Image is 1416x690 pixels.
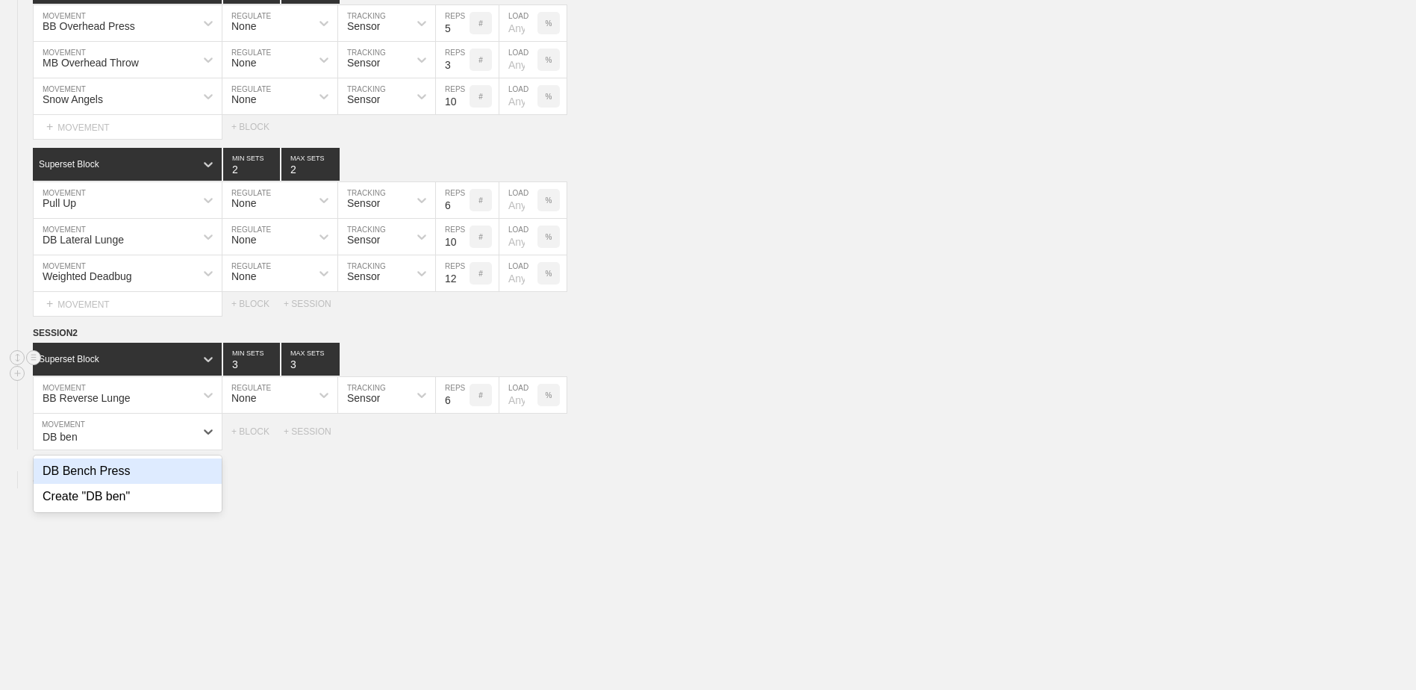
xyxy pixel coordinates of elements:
div: Sensor [347,20,380,32]
span: + [46,297,53,310]
div: None [231,93,256,105]
input: None [281,343,340,376]
div: + BLOCK [231,299,284,309]
input: Any [499,255,537,291]
p: % [546,270,552,278]
div: None [231,20,256,32]
div: + SESSION [284,426,343,437]
div: MOVEMENT [33,292,222,317]
input: Any [499,5,537,41]
p: # [478,233,483,241]
p: % [546,233,552,241]
p: % [546,19,552,28]
p: # [478,56,483,64]
input: None [281,148,340,181]
div: Sensor [347,93,380,105]
div: Create "DB ben" [34,484,222,509]
div: Superset Block [39,354,99,364]
p: % [546,196,552,205]
p: # [478,93,483,101]
input: Any [499,219,537,255]
span: + [33,474,40,487]
div: None [231,392,256,404]
div: WEEK 5 [33,471,103,488]
p: % [546,56,552,64]
div: Sensor [347,57,380,69]
p: % [546,93,552,101]
div: None [231,57,256,69]
div: MB Overhead Throw [43,57,139,69]
input: Any [499,78,537,114]
div: + BLOCK [231,426,284,437]
input: Any [499,42,537,78]
div: Weighted Deadbug [43,270,132,282]
div: None [231,270,256,282]
div: Snow Angels [43,93,103,105]
div: Sensor [347,197,380,209]
div: None [231,234,256,246]
div: BB Reverse Lunge [43,392,131,404]
div: Sensor [347,392,380,404]
input: Any [499,377,537,413]
div: Sensor [347,270,380,282]
div: None [231,197,256,209]
div: Sensor [347,234,380,246]
div: MOVEMENT [33,115,222,140]
span: + [46,120,53,133]
div: + BLOCK [231,122,284,132]
div: Pull Up [43,197,76,209]
p: % [546,391,552,400]
input: Any [499,182,537,218]
p: # [478,391,483,400]
div: BB Overhead Press [43,20,135,32]
p: # [478,270,483,278]
div: Superset Block [39,159,99,170]
iframe: Chat Widget [1341,618,1416,690]
div: DB Lateral Lunge [43,234,124,246]
p: # [478,196,483,205]
div: DB Bench Press [34,459,222,484]
p: # [478,19,483,28]
div: + SESSION [284,299,343,309]
span: SESSION 2 [33,328,78,338]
